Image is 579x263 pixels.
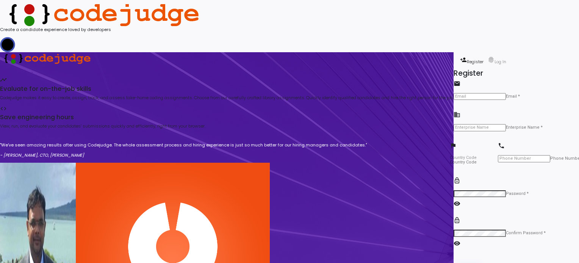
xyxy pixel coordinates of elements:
mat-icon: flag [450,142,457,149]
input: Enterprise Name [454,124,506,131]
a: fingerprintLog In [485,54,508,67]
mat-label: Confirm Password * [506,230,546,235]
mat-icon: visibility [454,240,460,247]
mat-icon: business [454,111,460,118]
h3: Register [454,69,579,78]
mat-icon: lock_outline [454,177,460,184]
mat-icon: email [454,80,460,87]
mat-label: Country Code [450,160,477,165]
mat-icon: lock_outline [454,216,460,224]
input: Phone Number [498,155,550,162]
span: Country Code [450,155,477,160]
a: person_addRegister [458,54,485,67]
mat-label: Password * [506,191,529,196]
i: fingerprint [488,56,494,63]
mat-icon: phone [498,142,505,149]
mat-label: Email * [506,94,520,99]
i: person_add [460,56,467,63]
mat-icon: visibility [454,200,460,207]
mat-label: Enterprise Name * [506,125,543,130]
input: Email [454,93,506,100]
